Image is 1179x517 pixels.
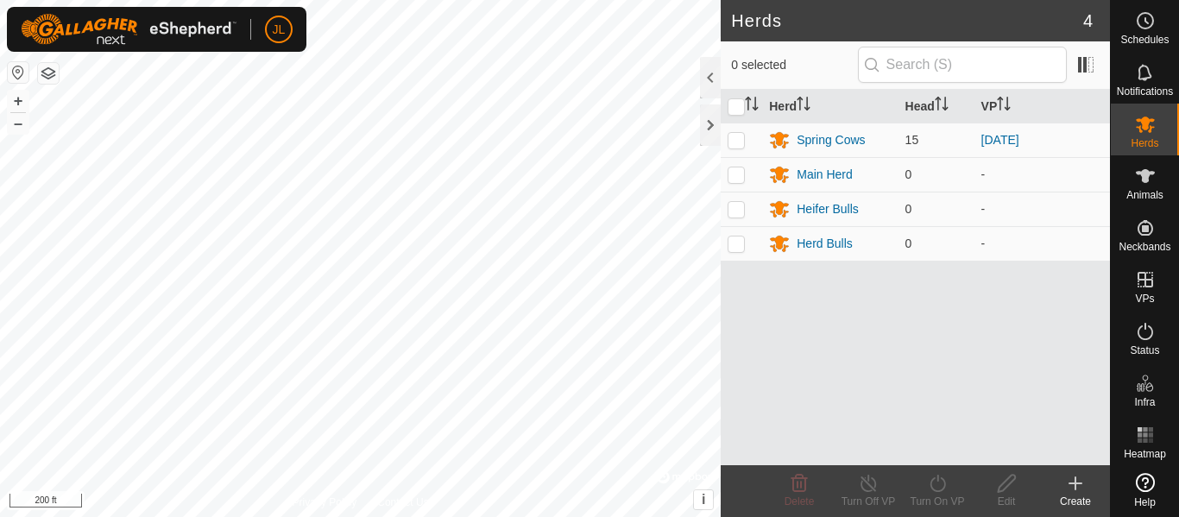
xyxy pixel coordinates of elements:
[38,63,59,84] button: Map Layers
[1131,138,1158,148] span: Herds
[702,492,705,507] span: i
[8,91,28,111] button: +
[903,494,972,509] div: Turn On VP
[797,166,853,184] div: Main Herd
[981,133,1019,147] a: [DATE]
[905,236,912,250] span: 0
[974,157,1110,192] td: -
[1119,242,1170,252] span: Neckbands
[905,202,912,216] span: 0
[1083,8,1093,34] span: 4
[21,14,236,45] img: Gallagher Logo
[1124,449,1166,459] span: Heatmap
[834,494,903,509] div: Turn Off VP
[1120,35,1169,45] span: Schedules
[997,99,1011,113] p-sorticon: Activate to sort
[1134,497,1156,508] span: Help
[935,99,949,113] p-sorticon: Activate to sort
[694,490,713,509] button: i
[1130,345,1159,356] span: Status
[785,495,815,508] span: Delete
[762,90,898,123] th: Herd
[377,495,428,510] a: Contact Us
[797,131,865,149] div: Spring Cows
[731,10,1083,31] h2: Herds
[972,494,1041,509] div: Edit
[8,62,28,83] button: Reset Map
[905,133,919,147] span: 15
[1126,190,1163,200] span: Animals
[905,167,912,181] span: 0
[1111,466,1179,514] a: Help
[898,90,974,123] th: Head
[797,235,853,253] div: Herd Bulls
[1135,293,1154,304] span: VPs
[731,56,857,74] span: 0 selected
[858,47,1067,83] input: Search (S)
[797,99,810,113] p-sorticon: Activate to sort
[974,90,1110,123] th: VP
[1134,397,1155,407] span: Infra
[1041,494,1110,509] div: Create
[974,226,1110,261] td: -
[745,99,759,113] p-sorticon: Activate to sort
[293,495,357,510] a: Privacy Policy
[797,200,859,218] div: Heifer Bulls
[273,21,286,39] span: JL
[1117,86,1173,97] span: Notifications
[8,113,28,134] button: –
[974,192,1110,226] td: -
